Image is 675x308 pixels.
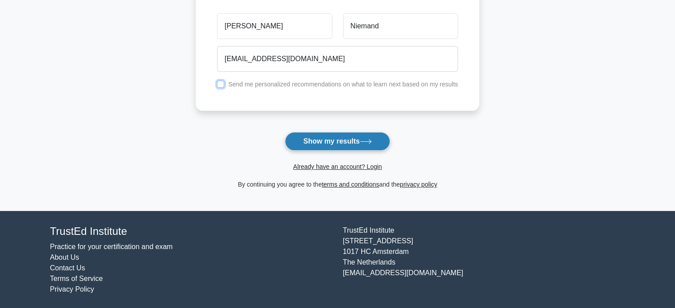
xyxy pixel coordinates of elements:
[50,253,79,261] a: About Us
[50,264,85,272] a: Contact Us
[322,181,379,188] a: terms and conditions
[228,81,458,88] label: Send me personalized recommendations on what to learn next based on my results
[50,275,103,282] a: Terms of Service
[50,285,95,293] a: Privacy Policy
[343,13,458,39] input: Last name
[338,225,631,295] div: TrustEd Institute [STREET_ADDRESS] 1017 HC Amsterdam The Netherlands [EMAIL_ADDRESS][DOMAIN_NAME]
[217,13,332,39] input: First name
[50,225,332,238] h4: TrustEd Institute
[293,163,382,170] a: Already have an account? Login
[285,132,390,151] button: Show my results
[50,243,173,250] a: Practice for your certification and exam
[217,46,458,72] input: Email
[400,181,437,188] a: privacy policy
[190,179,485,190] div: By continuing you agree to the and the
